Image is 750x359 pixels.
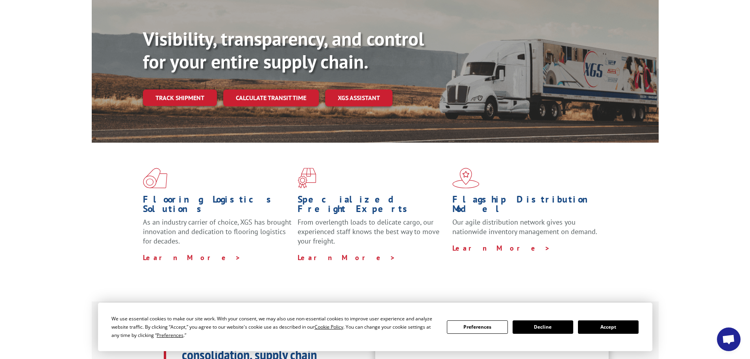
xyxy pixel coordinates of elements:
img: xgs-icon-total-supply-chain-intelligence-red [143,168,167,188]
button: Accept [578,320,639,334]
img: xgs-icon-flagship-distribution-model-red [452,168,480,188]
a: XGS ASSISTANT [325,89,393,106]
span: Preferences [157,332,183,339]
div: We use essential cookies to make our site work. With your consent, we may also use non-essential ... [111,314,437,339]
a: Learn More > [452,244,550,253]
h1: Flooring Logistics Solutions [143,195,292,218]
span: Our agile distribution network gives you nationwide inventory management on demand. [452,218,597,236]
p: From overlength loads to delicate cargo, our experienced staff knows the best way to move your fr... [298,218,446,253]
a: Calculate transit time [223,89,319,106]
div: Cookie Consent Prompt [98,303,652,351]
h1: Specialized Freight Experts [298,195,446,218]
span: Cookie Policy [315,324,343,330]
h1: Flagship Distribution Model [452,195,601,218]
img: xgs-icon-focused-on-flooring-red [298,168,316,188]
b: Visibility, transparency, and control for your entire supply chain. [143,26,424,74]
a: Learn More > [298,253,396,262]
button: Decline [513,320,573,334]
div: Open chat [717,327,741,351]
a: Learn More > [143,253,241,262]
a: Track shipment [143,89,217,106]
button: Preferences [447,320,507,334]
span: As an industry carrier of choice, XGS has brought innovation and dedication to flooring logistics... [143,218,291,246]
